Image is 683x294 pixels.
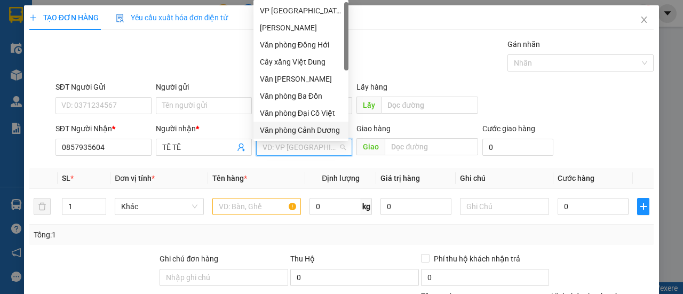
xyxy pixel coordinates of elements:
[260,124,342,136] div: Văn phòng Cảnh Dương
[253,53,348,70] div: Cây xăng Việt Dung
[385,138,478,155] input: Dọc đường
[640,15,648,24] span: close
[558,174,594,182] span: Cước hàng
[260,39,342,51] div: Văn phòng Đồng Hới
[116,14,124,22] img: icon
[29,14,37,21] span: plus
[482,124,535,133] label: Cước giao hàng
[253,70,348,88] div: Văn phòng Lệ Thủy
[356,83,387,91] span: Lấy hàng
[456,168,553,189] th: Ghi chú
[638,202,649,211] span: plus
[55,81,152,93] div: SĐT Người Gửi
[356,97,381,114] span: Lấy
[507,40,540,49] label: Gán nhãn
[6,62,86,80] h2: AWQKR32E
[460,198,549,215] input: Ghi Chú
[322,174,360,182] span: Định lượng
[253,2,348,19] div: VP Mỹ Đình
[160,269,288,286] input: Ghi chú đơn hàng
[115,174,155,182] span: Đơn vị tính
[356,138,385,155] span: Giao
[56,62,258,129] h2: VP Nhận: Văn phòng Ba Đồn
[482,139,553,156] input: Cước giao hàng
[156,81,252,93] div: Người gửi
[253,88,348,105] div: Văn phòng Ba Đồn
[212,174,247,182] span: Tên hàng
[156,123,252,134] div: Người nhận
[260,107,342,119] div: Văn phòng Đại Cồ Việt
[260,5,342,17] div: VP [GEOGRAPHIC_DATA]
[253,122,348,139] div: Văn phòng Cảnh Dương
[121,198,197,214] span: Khác
[65,25,180,43] b: [PERSON_NAME]
[637,198,649,215] button: plus
[29,13,99,22] span: TẠO ĐƠN HÀNG
[356,124,391,133] span: Giao hàng
[55,123,152,134] div: SĐT Người Nhận
[116,13,228,22] span: Yêu cầu xuất hóa đơn điện tử
[253,36,348,53] div: Văn phòng Đồng Hới
[34,229,265,241] div: Tổng: 1
[237,143,245,152] span: user-add
[34,198,51,215] button: delete
[260,56,342,68] div: Cây xăng Việt Dung
[260,73,342,85] div: Văn [PERSON_NAME]
[380,198,451,215] input: 0
[160,255,218,263] label: Ghi chú đơn hàng
[290,255,315,263] span: Thu Hộ
[629,5,659,35] button: Close
[381,97,478,114] input: Dọc đường
[253,105,348,122] div: Văn phòng Đại Cồ Việt
[380,174,420,182] span: Giá trị hàng
[212,198,301,215] input: VD: Bàn, Ghế
[430,253,525,265] span: Phí thu hộ khách nhận trả
[62,174,70,182] span: SL
[361,198,372,215] span: kg
[260,22,342,34] div: [PERSON_NAME]
[260,90,342,102] div: Văn phòng Ba Đồn
[253,19,348,36] div: VP Quy Đạt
